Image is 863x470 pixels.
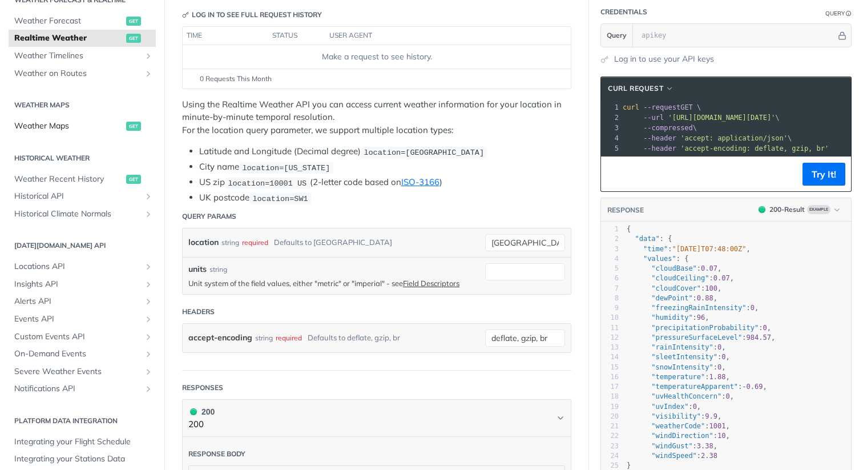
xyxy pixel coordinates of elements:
span: Integrating your Flight Schedule [14,436,153,448]
span: 0 [763,324,767,332]
span: } [627,461,631,469]
span: Historical Climate Normals [14,208,141,220]
div: 21 [601,421,619,431]
a: Weather TimelinesShow subpages for Weather Timelines [9,47,156,65]
div: 5 [601,143,620,154]
div: 15 [601,363,619,372]
a: Integrating your Flight Schedule [9,433,156,451]
span: "time" [643,245,668,253]
div: 17 [601,382,619,392]
span: location=10001 US [228,179,307,187]
div: Headers [182,307,215,317]
span: 0.88 [697,294,713,302]
span: : , [627,392,734,400]
span: { [627,225,631,233]
span: : , [627,294,717,302]
div: 12 [601,333,619,343]
div: 1 [601,224,619,234]
div: 3 [601,123,620,133]
div: QueryInformation [825,9,852,18]
span: 96 [697,314,705,322]
span: Weather on Routes [14,68,141,79]
div: 4 [601,133,620,143]
svg: Chevron [556,413,565,423]
span: : { [627,235,672,243]
button: Show subpages for Weather on Routes [144,69,153,78]
svg: Key [182,11,189,18]
div: 3 [601,244,619,254]
span: 3.38 [697,442,713,450]
button: Show subpages for Custom Events API [144,332,153,342]
span: Historical API [14,191,141,202]
span: "cloudCover" [651,284,701,292]
span: Weather Maps [14,120,123,132]
h2: Weather Maps [9,100,156,110]
span: GET \ [623,103,701,111]
span: location=[GEOGRAPHIC_DATA] [364,148,484,156]
span: "weatherCode" [651,422,705,430]
a: Severe Weather EventsShow subpages for Severe Weather Events [9,363,156,380]
span: : [627,452,717,460]
div: 4 [601,254,619,264]
span: : , [627,274,734,282]
div: Make a request to see history. [187,51,566,63]
div: 22 [601,431,619,441]
div: Defaults to [GEOGRAPHIC_DATA] [274,234,392,251]
span: \ [623,134,792,142]
span: "temperature" [651,373,705,381]
button: 200 200200 [188,405,565,431]
a: Log in to use your API keys [614,53,714,65]
th: status [268,27,325,45]
span: Query [607,30,627,41]
button: Show subpages for On-Demand Events [144,350,153,359]
span: 9.9 [705,412,717,420]
a: Weather on RoutesShow subpages for Weather on Routes [9,65,156,82]
span: Example [807,205,830,214]
span: 10 [717,432,725,440]
span: "snowIntensity" [651,363,713,371]
span: get [126,17,141,26]
span: "rainIntensity" [651,343,713,351]
span: Weather Timelines [14,50,141,62]
span: cURL Request [608,83,663,94]
span: --header [643,144,676,152]
span: location=[US_STATE] [242,163,330,172]
span: location=SW1 [252,194,308,203]
p: Using the Realtime Weather API you can access current weather information for your location in mi... [182,98,571,137]
div: 13 [601,343,619,352]
span: : , [627,314,709,322]
li: US zip (2-letter code based on ) [199,176,571,189]
button: Hide [836,30,848,41]
a: On-Demand EventsShow subpages for On-Demand Events [9,346,156,363]
span: "cloudCeiling" [651,274,709,282]
span: Custom Events API [14,331,141,343]
span: Integrating your Stations Data [14,453,153,465]
p: Unit system of the field values, either "metric" or "imperial" - see [188,278,479,288]
span: 0 [693,403,697,411]
button: Copy to clipboard [607,166,623,183]
li: City name [199,160,571,174]
span: Locations API [14,261,141,272]
button: Show subpages for Historical API [144,192,153,201]
span: 1001 [709,422,726,430]
div: Query Params [182,211,236,222]
a: Alerts APIShow subpages for Alerts API [9,293,156,310]
span: : , [627,422,730,430]
span: : , [627,403,701,411]
button: Show subpages for Events API [144,315,153,324]
div: 2 [601,234,619,244]
div: 24 [601,451,619,461]
span: "freezingRainIntensity" [651,304,746,312]
div: 7 [601,284,619,294]
div: 14 [601,352,619,362]
span: Alerts API [14,296,141,307]
a: Field Descriptors [403,279,459,288]
div: 23 [601,441,619,451]
span: : , [627,245,751,253]
a: Insights APIShow subpages for Insights API [9,276,156,293]
span: --header [643,134,676,142]
div: 18 [601,392,619,401]
span: "dewPoint" [651,294,692,302]
h2: Platform DATA integration [9,416,156,426]
span: "sleetIntensity" [651,353,717,361]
